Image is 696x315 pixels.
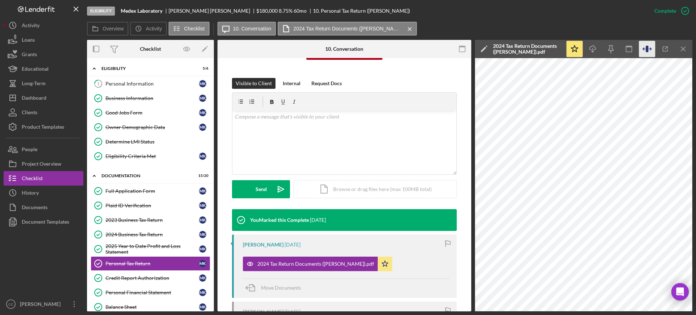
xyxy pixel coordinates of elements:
div: Long-Term [22,76,46,92]
div: 2025 Year to Date Profit and Loss Statement [105,243,199,255]
div: M K [199,289,206,296]
button: Send [232,180,290,198]
button: Clients [4,105,83,120]
a: Plaid ID VerificationMK [91,198,210,213]
button: Checklist [169,22,210,36]
button: Loans [4,33,83,47]
button: Document Templates [4,215,83,229]
button: Dashboard [4,91,83,105]
div: Loans [22,33,35,49]
button: Activity [4,18,83,33]
div: Documents [22,200,47,216]
div: Documentation [101,174,190,178]
div: M K [199,80,206,87]
div: Product Templates [22,120,64,136]
b: Medex Laboratory [121,8,162,14]
a: 2025 Year to Date Profit and Loss StatementMK [91,242,210,256]
label: 2024 Tax Return Documents ([PERSON_NAME]).pdf [293,26,402,32]
div: [PERSON_NAME] [243,242,283,248]
div: Internal [283,78,301,89]
button: Project Overview [4,157,83,171]
div: Balance Sheet [105,304,199,310]
button: Product Templates [4,120,83,134]
div: M K [199,303,206,311]
div: Document Templates [22,215,69,231]
div: Eligibility Criteria Met [105,153,199,159]
span: $180,000 [256,8,278,14]
div: Owner Demographic Data [105,124,199,130]
div: M K [199,109,206,116]
a: Determine LMI Status [91,134,210,149]
div: 2024 Tax Return Documents ([PERSON_NAME]).pdf [257,261,374,267]
div: Good Jobs Form [105,110,199,116]
div: 8.75 % [279,8,293,14]
button: CC[PERSON_NAME] [4,297,83,311]
span: Move Documents [261,285,301,291]
text: CC [8,302,13,306]
tspan: 1 [97,81,99,86]
div: Checklist [22,171,43,187]
a: Good Jobs FormMK [91,105,210,120]
button: 10. Conversation [217,22,276,36]
div: Personal Information [105,81,199,87]
a: Eligibility Criteria MetMK [91,149,210,163]
div: M K [199,245,206,253]
button: People [4,142,83,157]
div: M K [199,95,206,102]
button: History [4,186,83,200]
a: Personal Tax ReturnMK [91,256,210,271]
a: Full Application FormMK [91,184,210,198]
button: Documents [4,200,83,215]
button: Internal [279,78,304,89]
a: Long-Term [4,76,83,91]
div: Send [256,180,267,198]
div: Request Docs [311,78,342,89]
label: Overview [103,26,124,32]
a: Owner Demographic DataMK [91,120,210,134]
div: M K [199,187,206,195]
label: Checklist [184,26,205,32]
button: Visible to Client [232,78,275,89]
div: 2024 Tax Return Documents ([PERSON_NAME]).pdf [493,43,562,55]
div: 10. Conversation [325,46,363,52]
button: Move Documents [243,279,308,297]
div: Project Overview [22,157,61,173]
div: Activity [22,18,40,34]
div: Eligibility [87,7,115,16]
div: [PERSON_NAME] [243,309,283,315]
div: [PERSON_NAME] [PERSON_NAME] [169,8,256,14]
div: You Marked this Complete [250,217,309,223]
a: Balance SheetMK [91,300,210,314]
time: 2025-09-26 19:49 [285,242,301,248]
div: M K [199,124,206,131]
div: [PERSON_NAME] [18,297,65,313]
div: Dashboard [22,91,46,107]
div: People [22,142,37,158]
a: 2024 Business Tax ReturnMK [91,227,210,242]
div: Grants [22,47,37,63]
div: Credit Report Authorization [105,275,199,281]
div: 5 / 6 [195,66,208,71]
div: Eligibility [101,66,190,71]
div: 60 mo [294,8,307,14]
div: M K [199,202,206,209]
div: M K [199,216,206,224]
a: 1Personal InformationMK [91,76,210,91]
button: Activity [130,22,166,36]
a: Personal Financial StatementMK [91,285,210,300]
button: 2024 Tax Return Documents ([PERSON_NAME]).pdf [278,22,417,36]
div: History [22,186,39,202]
a: Credit Report AuthorizationMK [91,271,210,285]
div: 15 / 20 [195,174,208,178]
a: Grants [4,47,83,62]
div: M K [199,260,206,267]
div: M K [199,153,206,160]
